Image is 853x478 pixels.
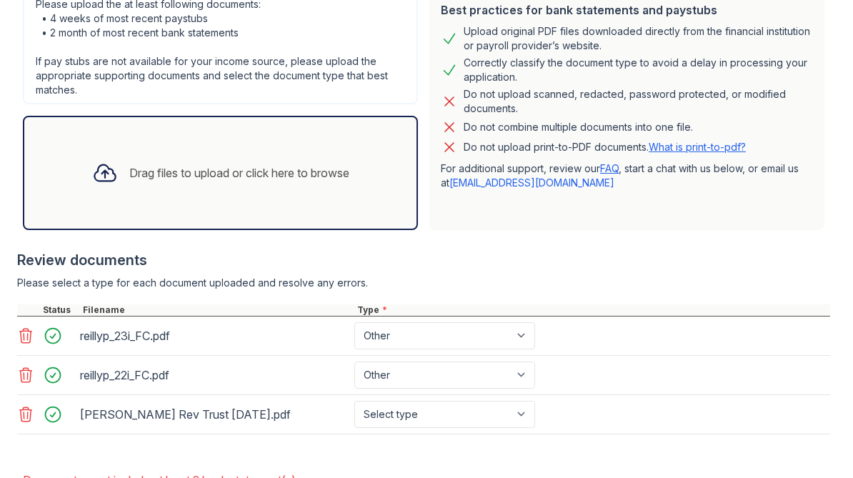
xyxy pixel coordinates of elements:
[129,164,349,181] div: Drag files to upload or click here to browse
[80,304,354,316] div: Filename
[464,87,813,116] div: Do not upload scanned, redacted, password protected, or modified documents.
[600,162,619,174] a: FAQ
[80,364,349,387] div: reillyp_22i_FC.pdf
[354,304,830,316] div: Type
[464,24,813,53] div: Upload original PDF files downloaded directly from the financial institution or payroll provider’...
[464,140,746,154] p: Do not upload print-to-PDF documents.
[40,304,80,316] div: Status
[17,250,830,270] div: Review documents
[17,276,830,290] div: Please select a type for each document uploaded and resolve any errors.
[649,141,746,153] a: What is print-to-pdf?
[441,1,813,19] div: Best practices for bank statements and paystubs
[449,176,614,189] a: [EMAIL_ADDRESS][DOMAIN_NAME]
[441,161,813,190] p: For additional support, review our , start a chat with us below, or email us at
[80,403,349,426] div: [PERSON_NAME] Rev Trust [DATE].pdf
[80,324,349,347] div: reillyp_23i_FC.pdf
[464,56,813,84] div: Correctly classify the document type to avoid a delay in processing your application.
[464,119,693,136] div: Do not combine multiple documents into one file.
